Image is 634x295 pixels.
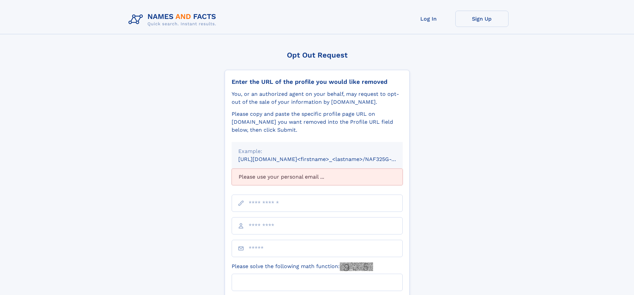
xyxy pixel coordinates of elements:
a: Log In [402,11,455,27]
label: Please solve the following math function: [232,262,373,271]
div: Please copy and paste the specific profile page URL on [DOMAIN_NAME] you want removed into the Pr... [232,110,403,134]
div: Opt Out Request [225,51,410,59]
div: Please use your personal email ... [232,169,403,185]
div: You, or an authorized agent on your behalf, may request to opt-out of the sale of your informatio... [232,90,403,106]
img: Logo Names and Facts [126,11,222,29]
div: Enter the URL of the profile you would like removed [232,78,403,85]
div: Example: [238,147,396,155]
a: Sign Up [455,11,509,27]
small: [URL][DOMAIN_NAME]<firstname>_<lastname>/NAF325G-xxxxxxxx [238,156,415,162]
